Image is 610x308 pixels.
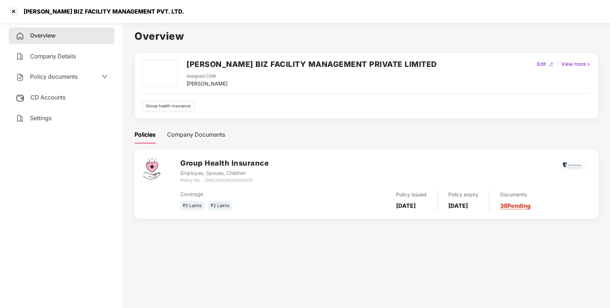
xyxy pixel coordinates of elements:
img: svg+xml;base64,PHN2ZyB4bWxucz0iaHR0cDovL3d3dy53My5vcmcvMjAwMC9zdmciIHdpZHRoPSIyNCIgaGVpZ2h0PSIyNC... [16,32,24,40]
span: Company Details [30,53,76,60]
span: down [102,74,107,79]
span: Overview [30,32,55,39]
img: rightIcon [586,62,591,67]
img: svg+xml;base64,PHN2ZyB4bWxucz0iaHR0cDovL3d3dy53My5vcmcvMjAwMC9zdmciIHdpZHRoPSIyNCIgaGVpZ2h0PSIyNC... [16,73,24,82]
img: editIcon [549,62,554,67]
div: Employee, Spouse, Children [180,169,269,177]
div: Policy expiry [448,191,478,199]
div: Policy issued [396,191,426,199]
img: svg+xml;base64,PHN2ZyB4bWxucz0iaHR0cDovL3d3dy53My5vcmcvMjAwMC9zdmciIHdpZHRoPSIyNCIgaGVpZ2h0PSIyNC... [16,52,24,61]
div: Documents [500,191,531,199]
span: CD Accounts [30,94,65,101]
div: Edit [536,60,547,68]
div: Group health insurance [142,101,194,111]
div: Policy No. - [180,177,269,184]
h1: Overview [135,28,599,44]
img: svg+xml;base64,PHN2ZyB4bWxucz0iaHR0cDovL3d3dy53My5vcmcvMjAwMC9zdmciIHdpZHRoPSI0Ny43MTQiIGhlaWdodD... [143,158,160,180]
div: Coverage [180,190,317,198]
div: [PERSON_NAME] [186,80,228,88]
span: Settings [30,114,52,122]
div: View more [560,60,592,68]
div: Policies [135,130,156,139]
span: Policy documents [30,73,78,80]
div: ₹5 Lakhs [180,201,204,211]
a: 38 Pending [500,202,531,209]
div: | [555,60,560,68]
div: [PERSON_NAME] BIZ FACILITY MANAGEMENT PVT. LTD. [19,8,184,15]
img: svg+xml;base64,PHN2ZyB3aWR0aD0iMjUiIGhlaWdodD0iMjQiIHZpZXdCb3g9IjAgMCAyNSAyNCIgZmlsbD0ibm9uZSIgeG... [16,94,25,102]
h3: Group Health Insurance [180,158,269,169]
h2: [PERSON_NAME] BIZ FACILITY MANAGEMENT PRIVATE LIMITED [186,58,437,70]
b: [DATE] [396,202,416,209]
div: Company Documents [167,130,225,139]
b: [DATE] [448,202,468,209]
img: rsi.png [562,161,587,170]
div: ₹2 Lakhs [208,201,232,211]
img: svg+xml;base64,PHN2ZyB4bWxucz0iaHR0cDovL3d3dy53My5vcmcvMjAwMC9zdmciIHdpZHRoPSIyNCIgaGVpZ2h0PSIyNC... [16,114,24,123]
div: Assigned CSM [186,73,228,80]
i: GMC0000800000100 [205,177,252,183]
